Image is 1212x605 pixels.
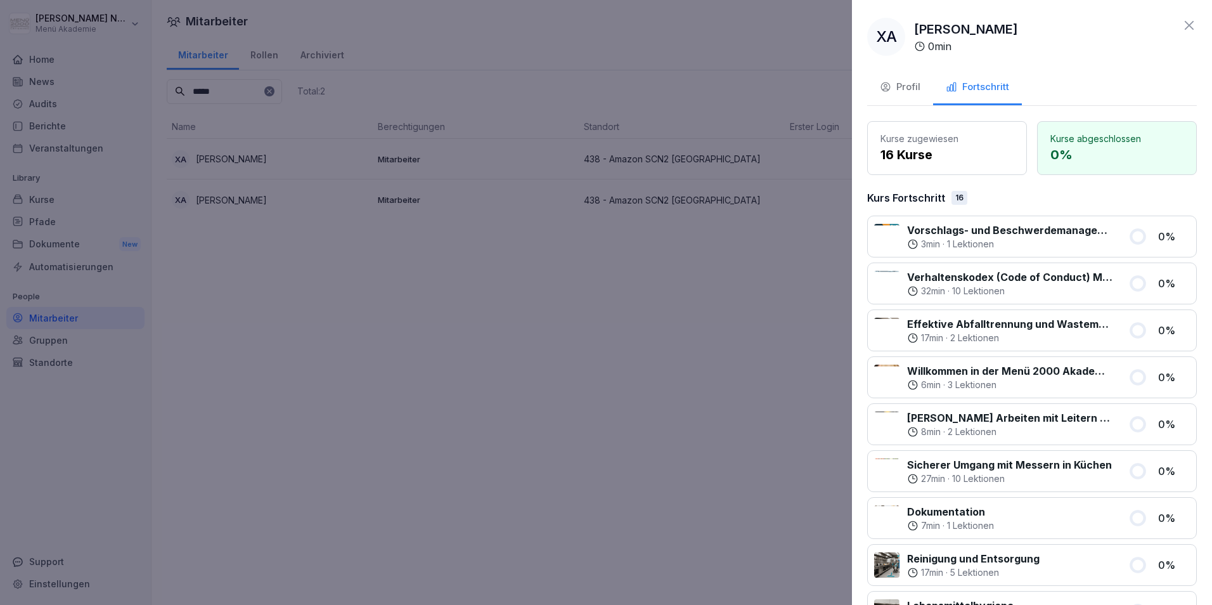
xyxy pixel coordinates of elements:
[907,363,1113,379] p: Willkommen in der Menü 2000 Akademie mit Bounti!
[880,132,1014,145] p: Kurse zugewiesen
[1158,464,1190,479] p: 0 %
[921,285,945,297] p: 32 min
[1158,323,1190,338] p: 0 %
[921,426,941,438] p: 8 min
[907,426,1113,438] div: ·
[921,519,940,532] p: 7 min
[867,71,933,105] button: Profil
[921,332,943,344] p: 17 min
[907,223,1113,238] p: Vorschlags- und Beschwerdemanagement bei Menü 2000
[907,472,1112,485] div: ·
[951,191,967,205] div: 16
[948,379,996,391] p: 3 Lektionen
[950,332,999,344] p: 2 Lektionen
[921,566,943,579] p: 17 min
[907,285,1113,297] div: ·
[946,80,1009,94] div: Fortschritt
[921,472,945,485] p: 27 min
[921,238,940,250] p: 3 min
[950,566,999,579] p: 5 Lektionen
[907,519,994,532] div: ·
[952,285,1005,297] p: 10 Lektionen
[907,238,1113,250] div: ·
[928,39,951,54] p: 0 min
[1158,276,1190,291] p: 0 %
[880,80,920,94] div: Profil
[1158,417,1190,432] p: 0 %
[947,519,994,532] p: 1 Lektionen
[907,457,1112,472] p: Sicherer Umgang mit Messern in Küchen
[907,566,1040,579] div: ·
[1158,370,1190,385] p: 0 %
[907,551,1040,566] p: Reinigung und Entsorgung
[952,472,1005,485] p: 10 Lektionen
[1158,229,1190,244] p: 0 %
[1158,557,1190,573] p: 0 %
[921,379,941,391] p: 6 min
[1050,145,1183,164] p: 0 %
[907,332,1113,344] div: ·
[867,190,945,205] p: Kurs Fortschritt
[947,238,994,250] p: 1 Lektionen
[907,410,1113,426] p: [PERSON_NAME] Arbeiten mit Leitern und [PERSON_NAME]
[907,504,994,519] p: Dokumentation
[948,426,996,438] p: 2 Lektionen
[933,71,1022,105] button: Fortschritt
[907,270,1113,285] p: Verhaltenskodex (Code of Conduct) Menü 2000
[907,379,1113,391] div: ·
[880,145,1014,164] p: 16 Kurse
[914,20,1018,39] p: [PERSON_NAME]
[907,316,1113,332] p: Effektive Abfalltrennung und Wastemanagement im Catering
[867,18,905,56] div: XA
[1158,511,1190,526] p: 0 %
[1050,132,1183,145] p: Kurse abgeschlossen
